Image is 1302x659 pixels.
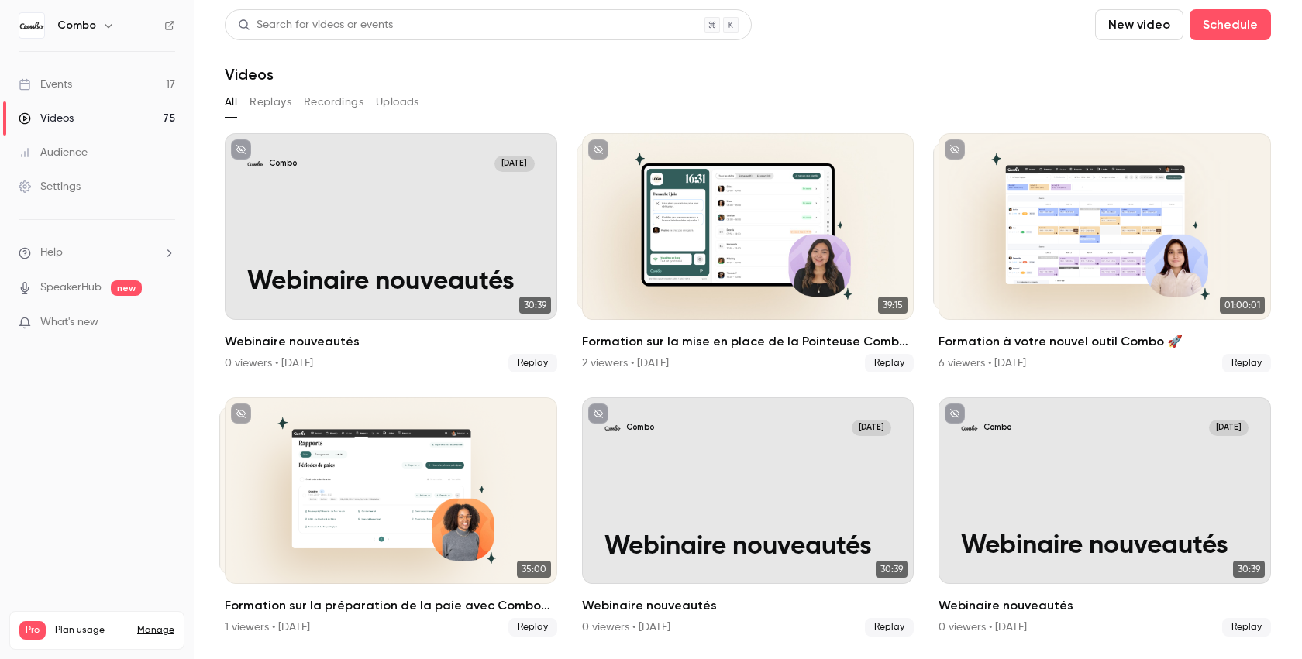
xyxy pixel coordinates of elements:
iframe: Noticeable Trigger [157,316,175,330]
p: Combo [626,422,654,434]
div: 6 viewers • [DATE] [939,355,1026,371]
span: 30:39 [1233,561,1265,578]
p: Combo [269,158,297,170]
div: Audience [19,145,88,160]
button: Replays [250,90,291,115]
h2: Formation sur la préparation de la paie avec Combo 🧾 [225,596,557,615]
a: Webinaire nouveautésCombo[DATE]Webinaire nouveautés30:39Webinaire nouveautés0 viewers • [DATE]Replay [582,397,914,637]
p: Webinaire nouveautés [247,267,535,297]
button: New video [1095,9,1183,40]
button: unpublished [231,403,251,424]
a: 35:0035:00Formation sur la préparation de la paie avec Combo 🧾1 viewers • [DATE]Replay [225,397,557,637]
li: Formation à votre nouvel outil Combo 🚀 [939,133,1271,372]
button: All [225,90,237,115]
span: 39:15 [878,297,908,314]
button: unpublished [945,403,965,424]
button: unpublished [588,403,608,424]
div: 2 viewers • [DATE] [582,355,669,371]
p: Webinaire nouveautés [604,532,892,562]
span: Plan usage [55,624,128,637]
section: Videos [225,9,1271,650]
img: Webinaire nouveautés [961,420,977,436]
span: Replay [508,618,557,637]
span: Pro [19,621,46,640]
button: Schedule [1190,9,1271,40]
h2: Webinaire nouveautés [582,596,914,615]
span: new [111,280,142,296]
div: 0 viewers • [DATE] [939,620,1027,635]
h2: Webinaire nouveautés [939,596,1271,615]
span: Replay [865,354,914,372]
h6: Combo [57,18,96,33]
span: What's new [40,314,98,331]
span: 30:39 [519,297,551,314]
span: 30:39 [876,561,908,578]
span: Replay [508,354,557,372]
button: Uploads [376,90,419,115]
li: Webinaire nouveautés [939,397,1271,637]
div: Search for videos or events [238,17,393,33]
span: Help [40,245,63,261]
h2: Formation sur la mise en place de la Pointeuse Combo 🚦 [582,332,914,351]
span: 35:00 [517,561,551,578]
span: 01:00:01 [1220,297,1265,314]
h1: Videos [225,65,274,84]
span: [DATE] [852,420,892,436]
a: SpeakerHub [40,280,102,296]
span: Replay [1222,354,1271,372]
span: Replay [865,618,914,637]
button: unpublished [945,139,965,160]
li: Webinaire nouveautés [582,397,914,637]
img: Webinaire nouveautés [247,156,263,172]
h2: Formation à votre nouvel outil Combo 🚀 [939,332,1271,351]
li: Formation sur la mise en place de la Pointeuse Combo 🚦 [582,133,914,372]
button: unpublished [588,139,608,160]
span: [DATE] [494,156,535,172]
div: Videos [19,111,74,126]
button: unpublished [231,139,251,160]
li: Webinaire nouveautés [225,133,557,372]
p: Combo [983,422,1011,434]
div: 0 viewers • [DATE] [225,355,313,371]
div: Events [19,77,72,92]
h2: Webinaire nouveautés [225,332,557,351]
span: [DATE] [1209,420,1249,436]
img: Combo [19,13,44,38]
button: Recordings [304,90,363,115]
div: 0 viewers • [DATE] [582,620,670,635]
a: 01:00:0101:00:01Formation à votre nouvel outil Combo 🚀6 viewers • [DATE]Replay [939,133,1271,372]
a: 39:1539:15Formation sur la mise en place de la Pointeuse Combo 🚦2 viewers • [DATE]Replay [582,133,914,372]
p: Webinaire nouveautés [961,531,1249,561]
div: Settings [19,179,81,194]
span: Replay [1222,618,1271,637]
a: Webinaire nouveautésCombo[DATE]Webinaire nouveautés30:39Webinaire nouveautés0 viewers • [DATE]Replay [225,133,557,372]
img: Webinaire nouveautés [604,420,621,436]
li: help-dropdown-opener [19,245,175,261]
li: Formation sur la préparation de la paie avec Combo 🧾 [225,397,557,637]
a: Manage [137,624,174,637]
div: 1 viewers • [DATE] [225,620,310,635]
a: Webinaire nouveautésCombo[DATE]Webinaire nouveautés30:39Webinaire nouveautés0 viewers • [DATE]Replay [939,397,1271,637]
